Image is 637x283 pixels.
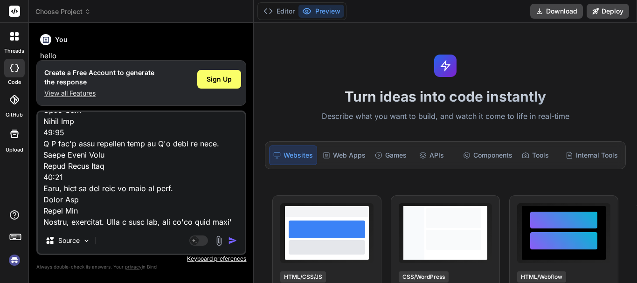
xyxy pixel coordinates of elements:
[259,88,631,105] h1: Turn ideas into code instantly
[207,75,232,84] span: Sign Up
[459,145,516,165] div: Components
[38,112,245,228] textarea: loremip dolorsi am consect adi elits doei 'Tempo! Inc? Utlab! Etdo magnaal! Enima Min Venia Qui 1...
[44,89,154,98] p: View all Features
[587,4,629,19] button: Deploy
[228,236,237,245] img: icon
[371,145,413,165] div: Games
[260,5,298,18] button: Editor
[36,255,246,262] p: Keyboard preferences
[6,111,23,119] label: GitHub
[125,264,142,269] span: privacy
[530,4,583,19] button: Download
[7,252,22,268] img: signin
[8,78,21,86] label: code
[415,145,457,165] div: APIs
[214,235,224,246] img: attachment
[44,68,154,87] h1: Create a Free Account to generate the response
[36,262,246,271] p: Always double-check its answers. Your in Bind
[518,145,560,165] div: Tools
[259,110,631,123] p: Describe what you want to build, and watch it come to life in real-time
[269,145,317,165] div: Websites
[517,271,566,283] div: HTML/Webflow
[6,146,23,154] label: Upload
[58,236,80,245] p: Source
[280,271,326,283] div: HTML/CSS/JS
[55,35,68,44] h6: You
[40,51,244,62] p: hello
[298,5,344,18] button: Preview
[4,47,24,55] label: threads
[83,237,90,245] img: Pick Models
[319,145,369,165] div: Web Apps
[399,271,449,283] div: CSS/WordPress
[35,7,91,16] span: Choose Project
[562,145,622,165] div: Internal Tools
